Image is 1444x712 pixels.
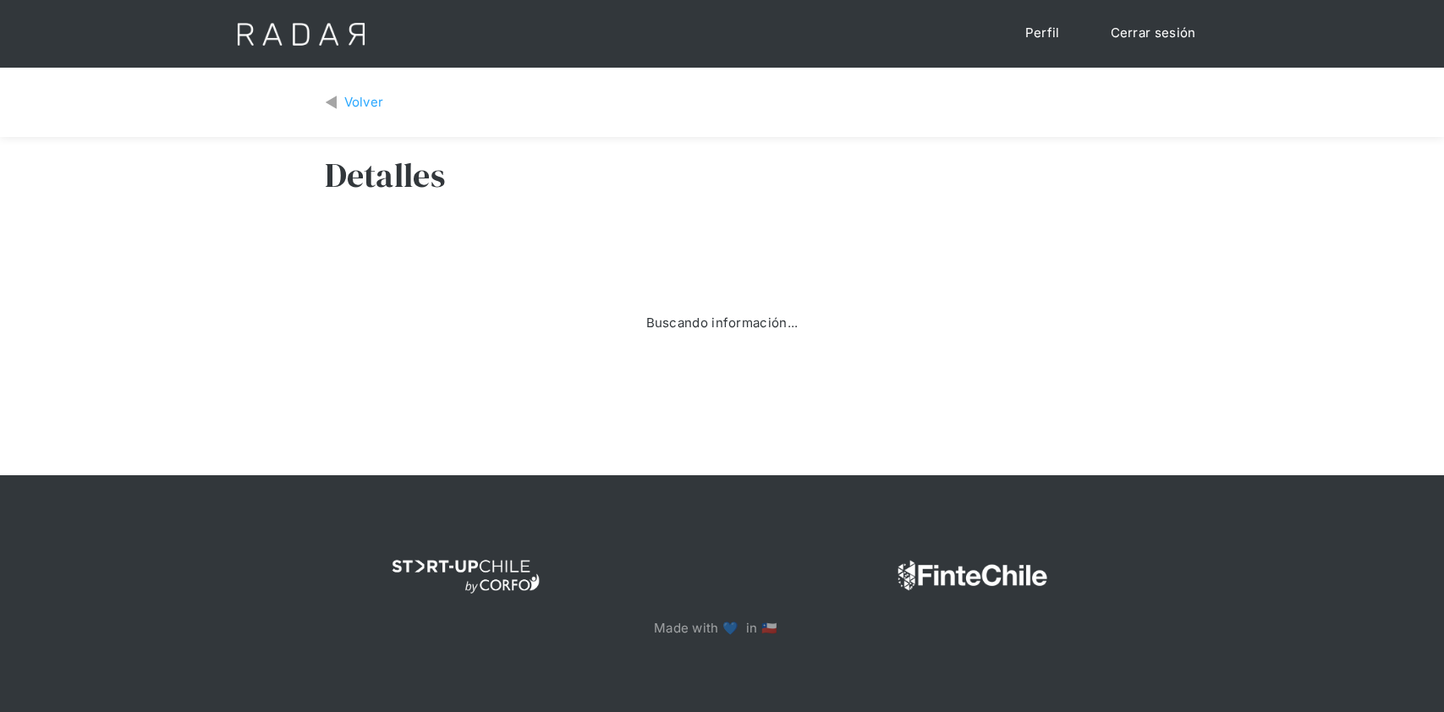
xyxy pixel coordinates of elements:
[646,314,799,333] div: Buscando información...
[654,619,790,638] p: Made with 💙 in 🇨🇱
[1094,17,1213,50] a: Cerrar sesión
[344,93,384,112] div: Volver
[325,93,384,112] a: Volver
[1008,17,1077,50] a: Perfil
[325,154,445,196] h3: Detalles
